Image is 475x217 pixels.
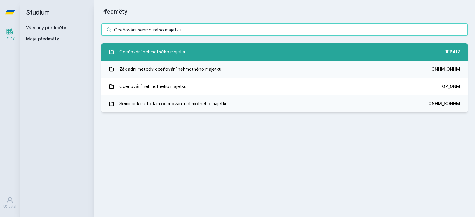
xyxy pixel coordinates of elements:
[119,98,228,110] div: Seminář k metodám oceňování nehmotného majetku
[6,36,15,40] div: Study
[1,25,19,44] a: Study
[101,95,468,112] a: Seminář k metodám oceňování nehmotného majetku ONHM_SONHM
[101,7,468,16] h1: Předměty
[445,49,460,55] div: 1FP417
[101,23,468,36] input: Název nebo ident předmětu…
[442,83,460,90] div: OP_ONM
[101,43,468,61] a: Oceňování nehmotného majetku 1FP417
[101,78,468,95] a: Oceňování nehmotného majetku OP_ONM
[26,25,66,30] a: Všechny předměty
[119,80,186,93] div: Oceňování nehmotného majetku
[26,36,59,42] span: Moje předměty
[119,46,186,58] div: Oceňování nehmotného majetku
[119,63,221,75] div: Základní metody oceňování nehmotného majetku
[101,61,468,78] a: Základní metody oceňování nehmotného majetku ONHM_ONHM
[431,66,460,72] div: ONHM_ONHM
[1,193,19,212] a: Uživatel
[3,204,16,209] div: Uživatel
[428,101,460,107] div: ONHM_SONHM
